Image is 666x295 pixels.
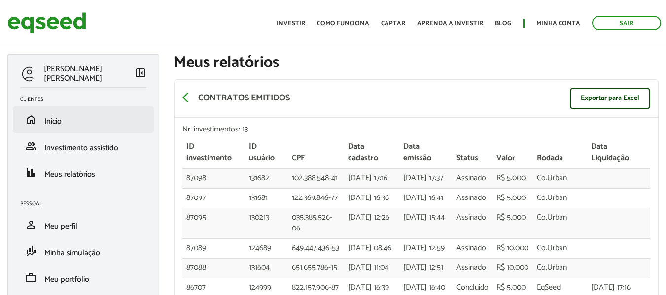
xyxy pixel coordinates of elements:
[344,239,399,259] td: [DATE] 08:46
[344,259,399,278] td: [DATE] 11:04
[135,67,146,79] span: left_panel_close
[587,137,650,168] th: Data Liquidação
[344,168,399,188] td: [DATE] 17:16
[20,167,146,179] a: financeMeus relatórios
[277,20,305,27] a: Investir
[25,140,37,152] span: group
[20,272,146,284] a: workMeu portfólio
[7,10,86,36] img: EqSeed
[20,245,146,257] a: finance_modeMinha simulação
[245,239,288,259] td: 124689
[135,67,146,81] a: Colapsar menu
[182,126,650,133] div: Nr. investimentos: 13
[453,259,492,278] td: Assinado
[25,245,37,257] span: finance_mode
[245,208,288,239] td: 130213
[344,137,399,168] th: Data cadastro
[182,259,245,278] td: 87088
[492,239,533,259] td: R$ 10.000
[182,168,245,188] td: 87098
[533,137,587,168] th: Rodada
[453,239,492,259] td: Assinado
[13,211,154,238] li: Meu perfil
[25,167,37,179] span: finance
[453,208,492,239] td: Assinado
[25,219,37,230] span: person
[381,20,405,27] a: Captar
[44,168,95,181] span: Meus relatórios
[245,188,288,208] td: 131681
[182,137,245,168] th: ID investimento
[288,168,344,188] td: 102.388.548-41
[492,137,533,168] th: Valor
[592,16,661,30] a: Sair
[344,188,399,208] td: [DATE] 16:36
[182,208,245,239] td: 87095
[20,201,154,207] h2: Pessoal
[182,92,194,103] span: arrow_back_ios
[536,20,580,27] a: Minha conta
[44,141,118,155] span: Investimento assistido
[399,239,453,259] td: [DATE] 12:59
[492,188,533,208] td: R$ 5.000
[453,168,492,188] td: Assinado
[44,220,77,233] span: Meu perfil
[44,246,100,260] span: Minha simulação
[288,259,344,278] td: 651.655.786-15
[13,264,154,291] li: Meu portfólio
[245,137,288,168] th: ID usuário
[13,133,154,160] li: Investimento assistido
[492,259,533,278] td: R$ 10.000
[288,137,344,168] th: CPF
[20,114,146,126] a: homeInício
[492,168,533,188] td: R$ 5.000
[182,92,194,105] a: arrow_back_ios
[570,88,650,109] a: Exportar para Excel
[495,20,511,27] a: Blog
[533,208,587,239] td: Co.Urban
[288,239,344,259] td: 649.447.436-53
[399,208,453,239] td: [DATE] 15:44
[25,114,37,126] span: home
[20,219,146,230] a: personMeu perfil
[20,140,146,152] a: groupInvestimento assistido
[245,259,288,278] td: 131604
[344,208,399,239] td: [DATE] 12:26
[453,137,492,168] th: Status
[317,20,369,27] a: Como funciona
[44,273,89,286] span: Meu portfólio
[533,188,587,208] td: Co.Urban
[198,93,290,104] p: Contratos emitidos
[533,239,587,259] td: Co.Urban
[533,259,587,278] td: Co.Urban
[288,188,344,208] td: 122.369.846-77
[399,137,453,168] th: Data emissão
[399,188,453,208] td: [DATE] 16:41
[20,97,154,102] h2: Clientes
[533,168,587,188] td: Co.Urban
[13,160,154,186] li: Meus relatórios
[44,115,62,128] span: Início
[245,168,288,188] td: 131682
[182,239,245,259] td: 87089
[417,20,483,27] a: Aprenda a investir
[453,188,492,208] td: Assinado
[288,208,344,239] td: 035.385.526-06
[13,238,154,264] li: Minha simulação
[174,54,659,71] h1: Meus relatórios
[399,168,453,188] td: [DATE] 17:37
[399,259,453,278] td: [DATE] 12:51
[44,65,134,83] p: [PERSON_NAME] [PERSON_NAME]
[182,188,245,208] td: 87097
[492,208,533,239] td: R$ 5.000
[25,272,37,284] span: work
[13,106,154,133] li: Início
